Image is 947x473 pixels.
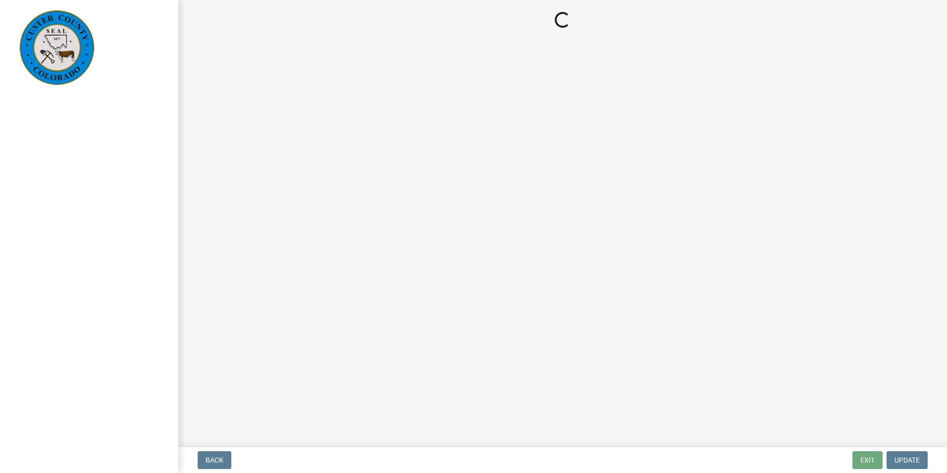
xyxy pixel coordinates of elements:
img: Custer County, Colorado [20,10,94,85]
span: Update [894,456,920,464]
button: Back [198,451,231,469]
button: Exit [852,451,883,469]
span: Back [206,456,223,464]
button: Update [887,451,928,469]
